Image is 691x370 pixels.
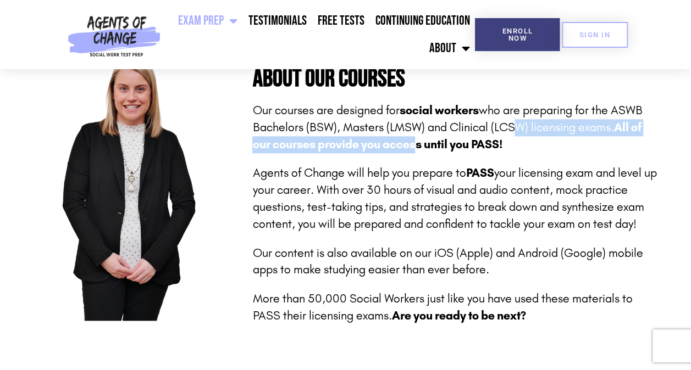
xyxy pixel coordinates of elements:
a: SIGN IN [562,22,628,48]
span: SIGN IN [579,31,610,38]
a: Testimonials [242,7,312,35]
strong: Are you ready to be next? [391,309,526,323]
a: About [423,35,475,62]
a: Exam Prep [172,7,242,35]
p: Agents of Change will help you prepare to your licensing exam and level up your career. With over... [252,165,659,232]
p: More than 50,000 Social Workers just like you have used these materials to PASS their licensing e... [252,290,659,324]
a: Free Tests [312,7,369,35]
a: Enroll Now [475,18,560,51]
a: Continuing Education [369,7,475,35]
h4: About Our Courses [252,66,659,91]
span: Enroll Now [493,27,542,42]
strong: PASS [466,166,494,180]
nav: Menu [165,7,476,62]
p: Our courses are designed for who are preparing for the ASWB Bachelors (BSW), Masters (LMSW) and C... [252,102,659,153]
b: All of our courses provide you access until you PASS! [252,120,641,152]
p: Our content is also available on our iOS (Apple) and Android (Google) mobile apps to make studyin... [252,245,659,279]
strong: social workers [399,103,478,117]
